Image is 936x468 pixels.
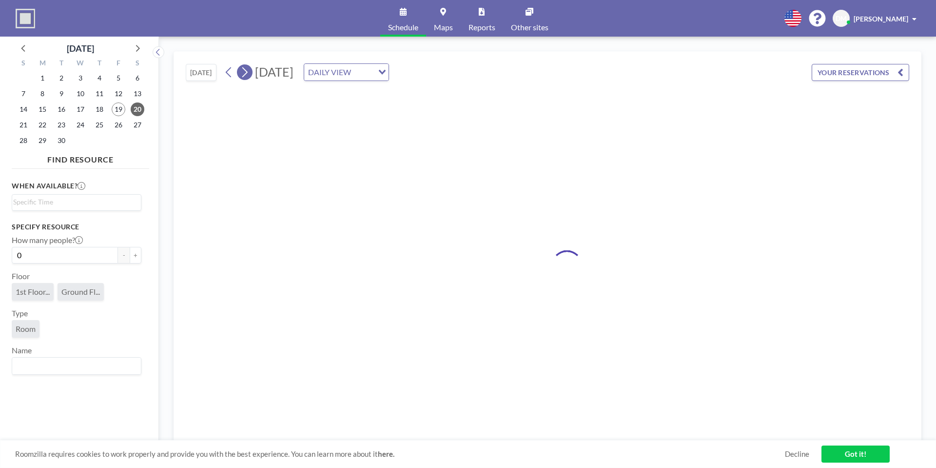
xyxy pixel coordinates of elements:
[12,346,32,355] label: Name
[14,58,33,70] div: S
[130,247,141,264] button: +
[12,235,83,245] label: How many people?
[511,23,548,31] span: Other sites
[378,449,394,458] a: here.
[255,64,293,79] span: [DATE]
[785,449,809,459] a: Decline
[388,23,418,31] span: Schedule
[17,87,30,101] span: Sunday, September 7, 2025
[836,14,847,23] span: DM
[12,271,30,281] label: Floor
[55,102,68,116] span: Tuesday, September 16, 2025
[109,58,128,70] div: F
[67,41,94,55] div: [DATE]
[434,23,453,31] span: Maps
[36,71,49,85] span: Monday, September 1, 2025
[52,58,71,70] div: T
[468,23,495,31] span: Reports
[131,118,144,132] span: Saturday, September 27, 2025
[812,64,909,81] button: YOUR RESERVATIONS
[93,102,106,116] span: Thursday, September 18, 2025
[16,287,50,297] span: 1st Floor...
[55,134,68,147] span: Tuesday, September 30, 2025
[55,71,68,85] span: Tuesday, September 2, 2025
[131,87,144,101] span: Saturday, September 13, 2025
[55,87,68,101] span: Tuesday, September 9, 2025
[61,287,100,297] span: Ground Fl...
[74,71,87,85] span: Wednesday, September 3, 2025
[74,118,87,132] span: Wednesday, September 24, 2025
[112,87,125,101] span: Friday, September 12, 2025
[112,71,125,85] span: Friday, September 5, 2025
[12,308,28,318] label: Type
[354,66,372,79] input: Search for option
[93,118,106,132] span: Thursday, September 25, 2025
[821,446,890,463] a: Got it!
[90,58,109,70] div: T
[36,134,49,147] span: Monday, September 29, 2025
[16,324,36,334] span: Room
[71,58,90,70] div: W
[118,247,130,264] button: -
[17,118,30,132] span: Sunday, September 21, 2025
[306,66,353,79] span: DAILY VIEW
[12,195,141,209] div: Search for option
[93,71,106,85] span: Thursday, September 4, 2025
[186,64,216,81] button: [DATE]
[13,360,136,372] input: Search for option
[12,358,141,374] div: Search for option
[93,87,106,101] span: Thursday, September 11, 2025
[74,102,87,116] span: Wednesday, September 17, 2025
[36,118,49,132] span: Monday, September 22, 2025
[55,118,68,132] span: Tuesday, September 23, 2025
[36,102,49,116] span: Monday, September 15, 2025
[13,197,136,207] input: Search for option
[17,134,30,147] span: Sunday, September 28, 2025
[131,71,144,85] span: Saturday, September 6, 2025
[12,223,141,231] h3: Specify resource
[128,58,147,70] div: S
[854,15,908,23] span: [PERSON_NAME]
[12,151,149,164] h4: FIND RESOURCE
[304,64,389,81] div: Search for option
[16,9,35,28] img: organization-logo
[74,87,87,101] span: Wednesday, September 10, 2025
[112,102,125,116] span: Friday, September 19, 2025
[15,449,785,459] span: Roomzilla requires cookies to work properly and provide you with the best experience. You can lea...
[131,102,144,116] span: Saturday, September 20, 2025
[36,87,49,101] span: Monday, September 8, 2025
[112,118,125,132] span: Friday, September 26, 2025
[33,58,52,70] div: M
[17,102,30,116] span: Sunday, September 14, 2025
